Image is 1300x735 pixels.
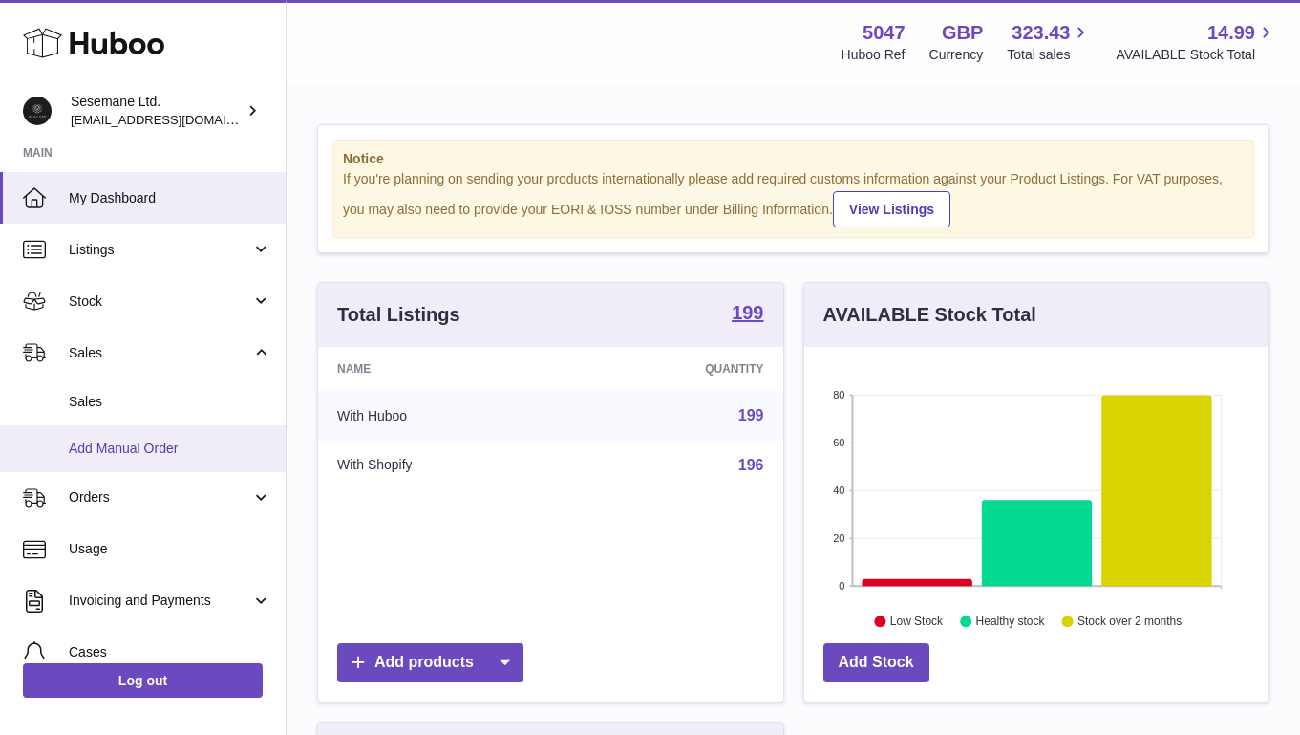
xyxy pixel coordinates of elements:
text: Healthy stock [975,615,1045,628]
h3: Total Listings [337,302,460,328]
span: Stock [69,292,251,311]
td: With Huboo [318,391,568,441]
th: Quantity [568,347,782,391]
span: Total sales [1007,46,1092,64]
text: 20 [833,532,844,544]
td: With Shopify [318,441,568,490]
span: Sales [69,344,251,362]
text: Low Stock [889,615,943,628]
text: Stock over 2 months [1077,615,1182,628]
span: AVAILABLE Stock Total [1116,46,1277,64]
strong: 199 [732,303,763,322]
div: If you're planning on sending your products internationally please add required customs informati... [343,170,1244,227]
a: 199 [738,407,764,423]
a: Log out [23,663,263,698]
span: My Dashboard [69,189,271,207]
span: 323.43 [1012,20,1070,46]
a: 196 [738,457,764,473]
text: 0 [839,580,844,592]
text: 60 [833,437,844,448]
a: Add Stock [823,643,929,682]
strong: GBP [942,20,983,46]
div: Huboo Ref [842,46,906,64]
span: Invoicing and Payments [69,592,251,610]
span: Sales [69,393,271,411]
img: info@soulcap.com [23,97,52,125]
span: Orders [69,488,251,507]
span: Usage [69,540,271,558]
div: Sesemane Ltd. [71,93,243,129]
h3: AVAILABLE Stock Total [823,302,1036,328]
span: Listings [69,241,251,259]
th: Name [318,347,568,391]
span: Cases [69,643,271,661]
span: [EMAIL_ADDRESS][DOMAIN_NAME] [71,112,281,127]
a: Add products [337,643,523,682]
text: 40 [833,485,844,496]
a: 323.43 Total sales [1007,20,1092,64]
strong: 5047 [863,20,906,46]
strong: Notice [343,150,1244,168]
a: 14.99 AVAILABLE Stock Total [1116,20,1277,64]
text: 80 [833,389,844,400]
a: 199 [732,303,763,326]
span: 14.99 [1207,20,1255,46]
a: View Listings [833,191,950,227]
div: Currency [929,46,984,64]
span: Add Manual Order [69,440,271,458]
